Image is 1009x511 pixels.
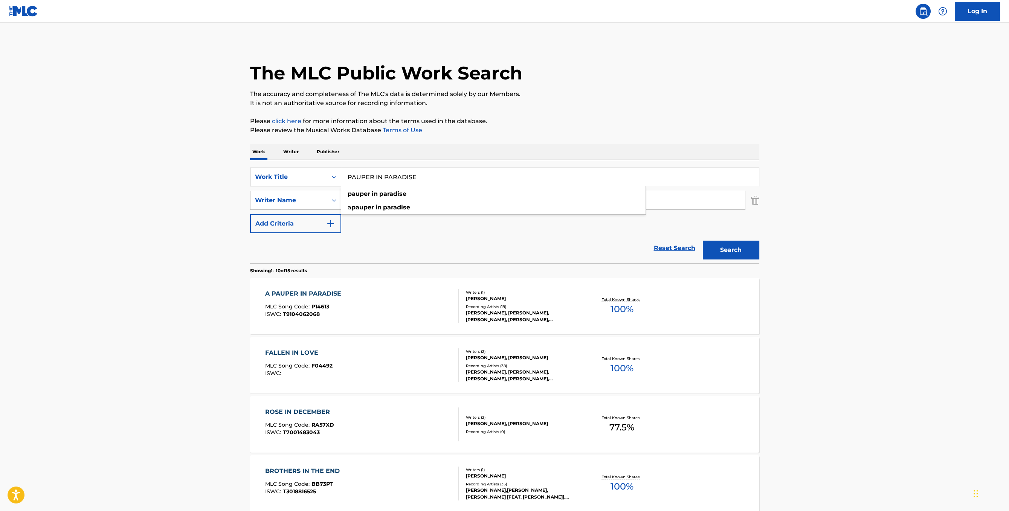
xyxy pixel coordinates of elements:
[466,481,580,487] div: Recording Artists ( 35 )
[311,362,333,369] span: F04492
[272,117,301,125] a: click here
[265,289,345,298] div: A PAUPER IN PARADISE
[281,144,301,160] p: Writer
[379,190,406,197] strong: paradise
[466,369,580,382] div: [PERSON_NAME], [PERSON_NAME], [PERSON_NAME], [PERSON_NAME], [PERSON_NAME]
[381,127,422,134] a: Terms of Use
[311,303,329,310] span: P14613
[265,488,283,495] span: ISWC :
[250,214,341,233] button: Add Criteria
[466,487,580,500] div: [PERSON_NAME],[PERSON_NAME], [PERSON_NAME] [FEAT. [PERSON_NAME]], [PERSON_NAME], [PERSON_NAME], [...
[265,429,283,436] span: ISWC :
[466,304,580,310] div: Recording Artists ( 19 )
[919,7,928,16] img: search
[255,172,323,182] div: Work Title
[466,415,580,420] div: Writers ( 2 )
[250,267,307,274] p: Showing 1 - 10 of 15 results
[265,362,311,369] span: MLC Song Code :
[250,126,759,135] p: Please review the Musical Works Database
[351,204,374,211] strong: pauper
[466,473,580,479] div: [PERSON_NAME]
[650,240,699,256] a: Reset Search
[703,241,759,259] button: Search
[265,348,333,357] div: FALLEN IN LOVE
[466,420,580,427] div: [PERSON_NAME], [PERSON_NAME]
[916,4,931,19] a: Public Search
[466,467,580,473] div: Writers ( 1 )
[609,421,634,434] span: 77.5 %
[265,480,311,487] span: MLC Song Code :
[602,356,642,362] p: Total Known Shares:
[326,219,335,228] img: 9d2ae6d4665cec9f34b9.svg
[751,191,759,210] img: Delete Criterion
[466,290,580,295] div: Writers ( 1 )
[383,204,410,211] strong: paradise
[255,196,323,205] div: Writer Name
[265,421,311,428] span: MLC Song Code :
[283,488,316,495] span: T3018816525
[265,303,311,310] span: MLC Song Code :
[250,337,759,394] a: FALLEN IN LOVEMLC Song Code:F04492ISWC:Writers (2)[PERSON_NAME], [PERSON_NAME]Recording Artists (...
[283,429,320,436] span: T7001483043
[466,354,580,361] div: [PERSON_NAME], [PERSON_NAME]
[466,429,580,435] div: Recording Artists ( 0 )
[935,4,950,19] div: Help
[348,190,370,197] strong: pauper
[602,415,642,421] p: Total Known Shares:
[348,204,351,211] span: a
[311,421,334,428] span: RA57XD
[250,278,759,334] a: A PAUPER IN PARADISEMLC Song Code:P14613ISWC:T9104062068Writers (1)[PERSON_NAME]Recording Artists...
[611,480,633,493] span: 100 %
[466,349,580,354] div: Writers ( 2 )
[466,363,580,369] div: Recording Artists ( 38 )
[265,407,334,416] div: ROSE IN DECEMBER
[311,480,333,487] span: BB73PT
[250,168,759,263] form: Search Form
[971,475,1009,511] iframe: Chat Widget
[250,62,522,84] h1: The MLC Public Work Search
[9,6,38,17] img: MLC Logo
[938,7,947,16] img: help
[466,310,580,323] div: [PERSON_NAME], [PERSON_NAME], [PERSON_NAME], [PERSON_NAME], [PERSON_NAME]
[283,311,320,317] span: T9104062068
[265,311,283,317] span: ISWC :
[372,190,378,197] strong: in
[611,362,633,375] span: 100 %
[265,370,283,377] span: ISWC :
[955,2,1000,21] a: Log In
[250,99,759,108] p: It is not an authoritative source for recording information.
[602,474,642,480] p: Total Known Shares:
[250,396,759,453] a: ROSE IN DECEMBERMLC Song Code:RA57XDISWC:T7001483043Writers (2)[PERSON_NAME], [PERSON_NAME]Record...
[602,297,642,302] p: Total Known Shares:
[611,302,633,316] span: 100 %
[250,117,759,126] p: Please for more information about the terms used in the database.
[250,90,759,99] p: The accuracy and completeness of The MLC's data is determined solely by our Members.
[376,204,382,211] strong: in
[974,482,978,505] div: Drag
[314,144,342,160] p: Publisher
[466,295,580,302] div: [PERSON_NAME]
[265,467,343,476] div: BROTHERS IN THE END
[250,144,267,160] p: Work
